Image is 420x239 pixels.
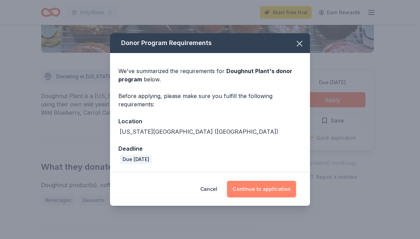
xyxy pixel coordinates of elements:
[118,92,302,108] div: Before applying, please make sure you fulfill the following requirements:
[110,33,310,53] div: Donor Program Requirements
[118,117,302,126] div: Location
[227,181,296,197] button: Continue to application
[118,67,302,83] div: We've summarized the requirements for below.
[118,144,302,153] div: Deadline
[200,181,217,197] button: Cancel
[120,154,152,164] div: Due [DATE]
[120,127,278,136] div: [US_STATE][GEOGRAPHIC_DATA] ([GEOGRAPHIC_DATA])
